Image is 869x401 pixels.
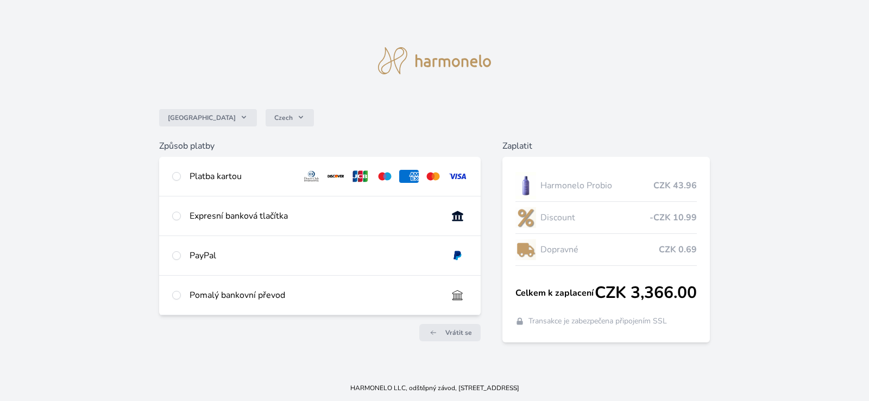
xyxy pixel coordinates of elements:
span: CZK 3,366.00 [595,283,697,303]
span: Celkem k zaplacení [515,287,594,300]
img: discover.svg [326,170,346,183]
span: Vrátit se [445,328,472,337]
img: discount-lo.png [515,204,536,231]
span: Discount [540,211,649,224]
img: mc.svg [423,170,443,183]
img: logo.svg [378,47,491,74]
img: CLEAN_PROBIO_se_stinem_x-lo.jpg [515,172,536,199]
button: [GEOGRAPHIC_DATA] [159,109,257,126]
img: delivery-lo.png [515,236,536,263]
span: Transakce je zabezpečena připojením SSL [528,316,667,327]
span: Harmonelo Probio [540,179,653,192]
div: Pomalý bankovní převod [190,289,439,302]
img: paypal.svg [448,249,468,262]
h6: Způsob platby [159,139,481,152]
img: jcb.svg [350,170,370,183]
div: Expresní banková tlačítka [190,209,439,222]
button: Czech [266,109,314,126]
img: visa.svg [448,170,468,183]
a: Vrátit se [419,324,481,341]
span: [GEOGRAPHIC_DATA] [168,113,236,122]
h6: Zaplatit [502,139,709,152]
span: Dopravné [540,243,658,256]
span: Czech [274,113,293,122]
div: PayPal [190,249,439,262]
span: CZK 0.69 [659,243,697,256]
div: Platba kartou [190,170,293,183]
img: diners.svg [301,170,322,183]
img: amex.svg [399,170,419,183]
span: -CZK 10.99 [650,211,697,224]
img: bankTransfer_IBAN.svg [448,289,468,302]
img: onlineBanking_CZ.svg [448,209,468,222]
img: maestro.svg [375,170,395,183]
span: CZK 43.96 [653,179,697,192]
